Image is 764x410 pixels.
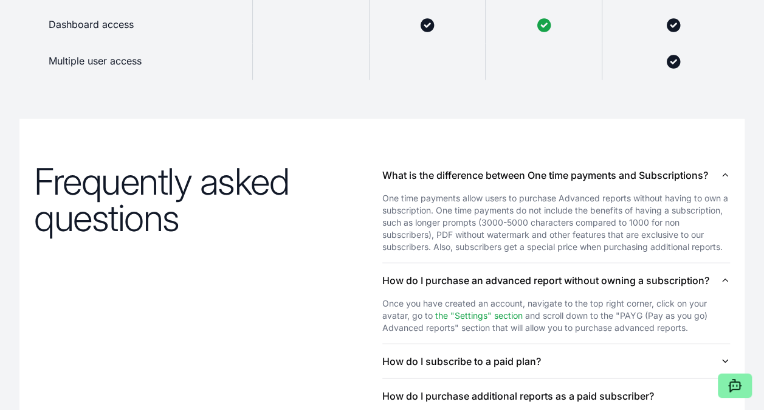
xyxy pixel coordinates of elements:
button: How do I subscribe to a paid plan? [382,344,731,378]
a: the "Settings" section [435,310,523,321]
div: One time payments allow users to purchase Advanced reports without having to own a subscription. ... [382,192,731,253]
div: How do I purchase an advanced report without owning a subscription? [382,297,731,344]
h2: Frequently asked questions [34,163,382,236]
div: Once you have created an account, navigate to the top right corner, click on your avatar, go to a... [382,297,731,334]
div: Dashboard access [19,7,252,44]
button: What is the difference between One time payments and Subscriptions? [382,158,731,192]
div: Multiple user access [19,44,252,80]
div: What is the difference between One time payments and Subscriptions? [382,192,731,263]
button: How do I purchase an advanced report without owning a subscription? [382,263,731,297]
